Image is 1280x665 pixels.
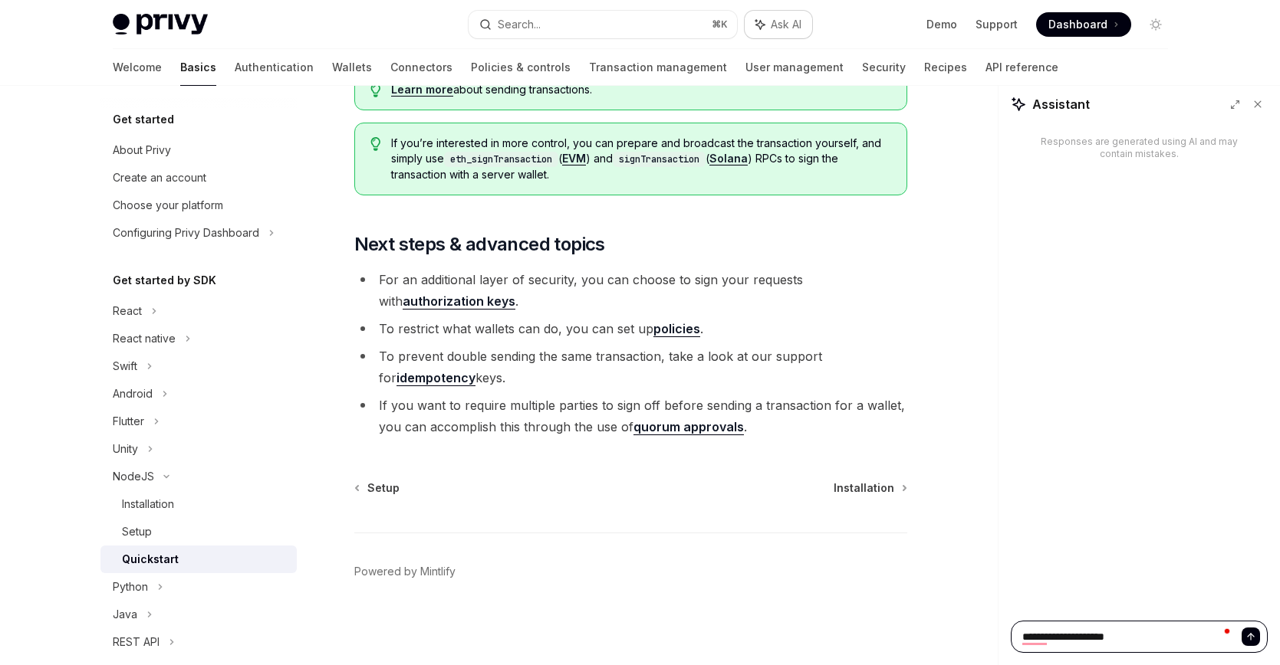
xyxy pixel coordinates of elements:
button: Toggle dark mode [1143,12,1168,37]
span: about sending transactions. [391,82,890,97]
h5: Get started [113,110,174,129]
a: Welcome [113,49,162,86]
span: Next steps & advanced topics [354,232,605,257]
a: Basics [180,49,216,86]
a: Installation [834,480,906,496]
a: Solana [709,152,748,165]
div: Installation [122,495,174,513]
a: Quickstart [100,545,297,573]
a: Authentication [235,49,314,86]
svg: Tip [370,84,381,97]
a: Transaction management [589,49,727,86]
div: Setup [122,522,152,541]
a: Setup [356,480,400,496]
a: idempotency [397,370,475,386]
a: authorization keys [403,293,515,310]
code: signTransaction [613,152,706,167]
a: API reference [986,49,1058,86]
a: Installation [100,490,297,518]
a: Policies & controls [471,49,571,86]
div: Configuring Privy Dashboard [113,224,259,242]
button: Send message [1242,627,1260,646]
span: Assistant [1032,95,1090,113]
svg: Tip [370,137,381,151]
div: Create an account [113,169,206,187]
a: Learn more [391,83,453,97]
li: For an additional layer of security, you can choose to sign your requests with . [354,269,907,312]
a: Create an account [100,164,297,192]
a: Connectors [390,49,452,86]
div: Quickstart [122,550,179,568]
span: ⌘ K [712,18,728,31]
div: Java [113,605,137,624]
li: To prevent double sending the same transaction, take a look at our support for keys. [354,346,907,388]
li: To restrict what wallets can do, you can set up . [354,318,907,339]
div: Unity [113,440,138,458]
button: Ask AI [745,11,812,38]
div: Search... [498,15,541,34]
div: Responses are generated using AI and may contain mistakes. [1035,136,1243,160]
a: Support [976,17,1018,32]
div: React [113,302,142,320]
span: Setup [367,480,400,496]
a: policies [653,321,700,337]
textarea: To enrich screen reader interactions, please activate Accessibility in Grammarly extension settings [1011,621,1268,653]
div: React native [113,329,176,348]
span: Dashboard [1048,17,1107,32]
a: EVM [562,152,586,165]
a: Powered by Mintlify [354,564,456,579]
a: User management [745,49,844,86]
button: Search...⌘K [469,11,737,38]
span: Ask AI [771,17,801,32]
div: NodeJS [113,467,154,486]
a: About Privy [100,136,297,164]
li: If you want to require multiple parties to sign off before sending a transaction for a wallet, yo... [354,395,907,437]
a: Recipes [924,49,967,86]
div: REST API [113,633,160,651]
span: Installation [834,480,894,496]
div: Python [113,578,148,596]
div: Swift [113,357,137,375]
a: quorum approvals [633,419,744,435]
div: About Privy [113,141,171,159]
div: Android [113,385,153,403]
a: Choose your platform [100,192,297,219]
h5: Get started by SDK [113,271,216,290]
code: eth_signTransaction [444,152,558,167]
img: light logo [113,14,208,35]
div: Choose your platform [113,196,223,215]
span: If you’re interested in more control, you can prepare and broadcast the transaction yourself, and... [391,136,890,182]
div: Flutter [113,412,144,431]
a: Security [862,49,906,86]
a: Demo [926,17,957,32]
a: Setup [100,518,297,545]
a: Dashboard [1036,12,1131,37]
a: Wallets [332,49,372,86]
